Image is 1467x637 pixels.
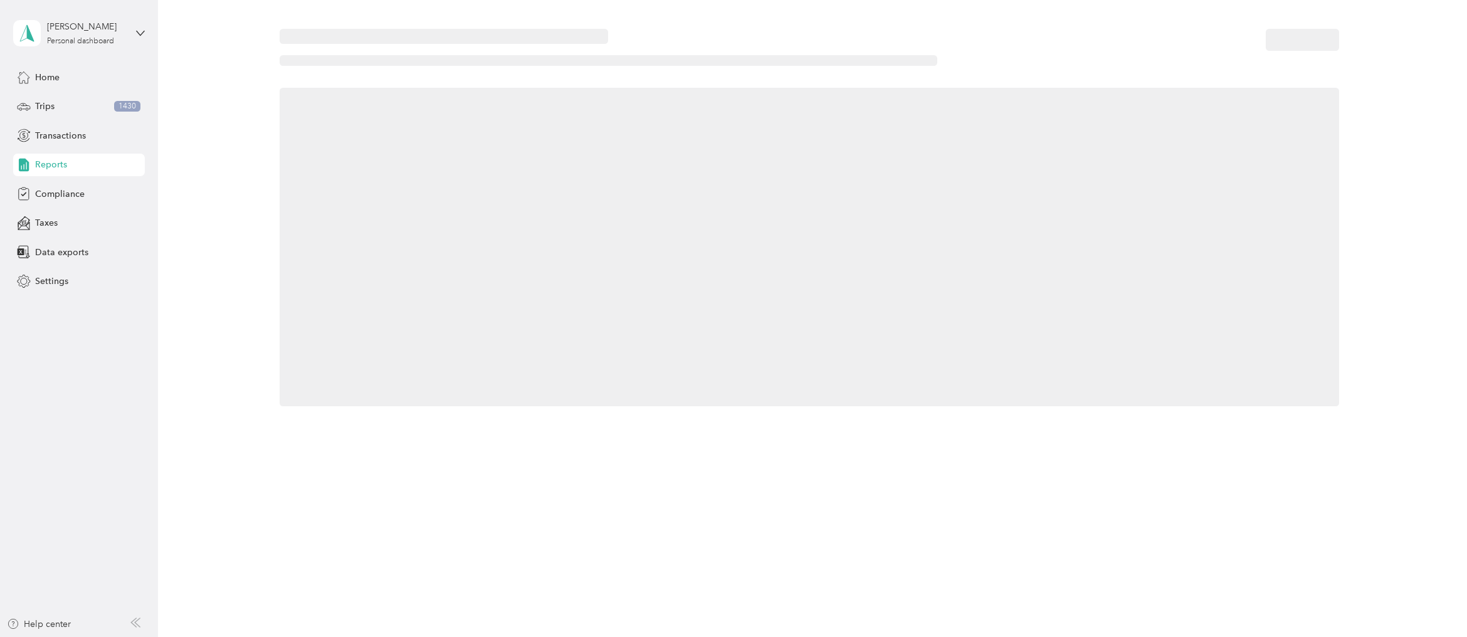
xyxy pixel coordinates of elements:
span: Taxes [35,216,58,229]
span: Home [35,71,60,84]
span: Data exports [35,246,88,259]
span: 1430 [114,101,140,112]
span: Reports [35,158,67,171]
iframe: Everlance-gr Chat Button Frame [1397,567,1467,637]
span: Transactions [35,129,86,142]
div: [PERSON_NAME] [47,20,125,33]
span: Compliance [35,187,85,201]
span: Trips [35,100,55,113]
button: Help center [7,618,71,631]
div: Personal dashboard [47,38,114,45]
span: Settings [35,275,68,288]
